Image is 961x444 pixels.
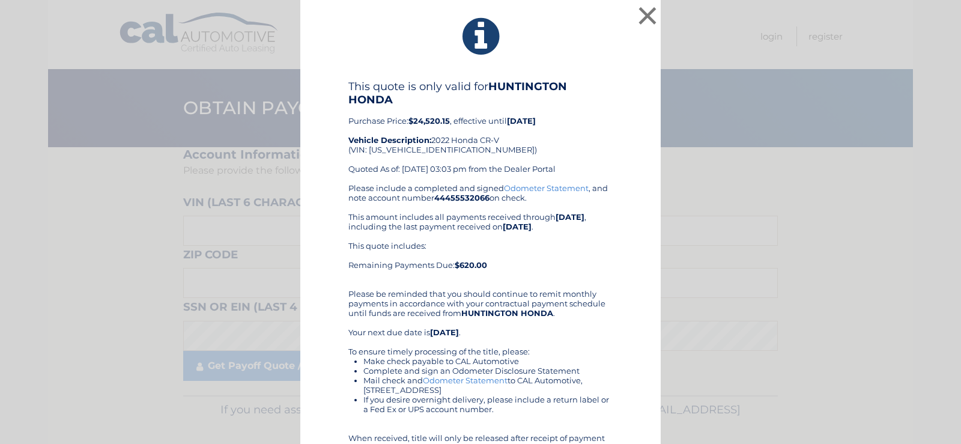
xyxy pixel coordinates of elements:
[434,193,490,202] b: 44455532066
[348,80,613,106] h4: This quote is only valid for
[363,395,613,414] li: If you desire overnight delivery, please include a return label or a Fed Ex or UPS account number.
[504,183,589,193] a: Odometer Statement
[348,135,431,145] strong: Vehicle Description:
[430,327,459,337] b: [DATE]
[363,366,613,376] li: Complete and sign an Odometer Disclosure Statement
[507,116,536,126] b: [DATE]
[461,308,553,318] b: HUNTINGTON HONDA
[363,356,613,366] li: Make check payable to CAL Automotive
[348,80,613,183] div: Purchase Price: , effective until 2022 Honda CR-V (VIN: [US_VEHICLE_IDENTIFICATION_NUMBER]) Quote...
[348,241,613,279] div: This quote includes: Remaining Payments Due:
[423,376,508,385] a: Odometer Statement
[455,260,487,270] b: $620.00
[503,222,532,231] b: [DATE]
[348,80,567,106] b: HUNTINGTON HONDA
[635,4,659,28] button: ×
[408,116,450,126] b: $24,520.15
[556,212,584,222] b: [DATE]
[363,376,613,395] li: Mail check and to CAL Automotive, [STREET_ADDRESS]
